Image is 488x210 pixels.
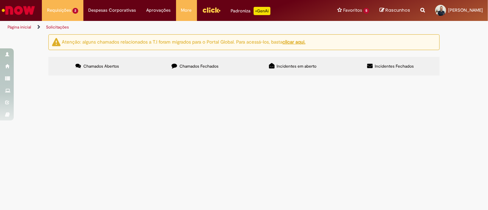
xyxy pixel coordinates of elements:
span: [PERSON_NAME] [448,7,483,13]
span: Chamados Fechados [179,63,219,69]
a: Página inicial [8,24,31,30]
span: Requisições [47,7,71,14]
span: Despesas Corporativas [89,7,136,14]
span: Chamados Abertos [83,63,119,69]
a: clicar aqui. [282,39,305,45]
div: Padroniza [231,7,270,15]
span: 5 [363,8,369,14]
span: Favoritos [343,7,362,14]
span: 2 [72,8,78,14]
ng-bind-html: Atenção: alguns chamados relacionados a T.I foram migrados para o Portal Global. Para acessá-los,... [62,39,305,45]
span: More [181,7,192,14]
span: Rascunhos [385,7,410,13]
p: +GenAi [254,7,270,15]
span: Aprovações [147,7,171,14]
ul: Trilhas de página [5,21,320,34]
img: ServiceNow [1,3,36,17]
span: Incidentes Fechados [375,63,414,69]
span: Incidentes em aberto [277,63,317,69]
a: Rascunhos [380,7,410,14]
img: click_logo_yellow_360x200.png [202,5,221,15]
a: Solicitações [46,24,69,30]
